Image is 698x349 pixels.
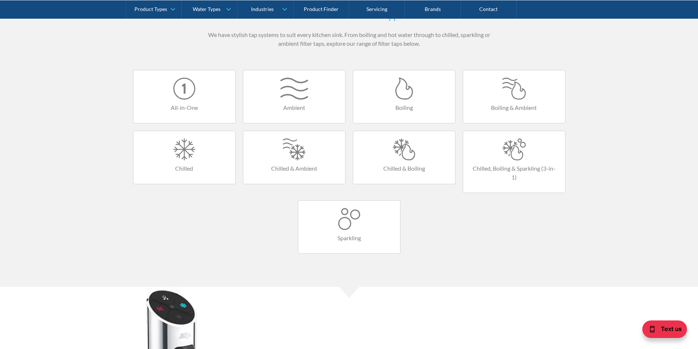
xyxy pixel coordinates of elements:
[470,103,558,112] h4: Boiling & Ambient
[141,103,228,112] h4: All-in-One
[251,164,338,173] h4: Chilled & Ambient
[306,234,393,242] h4: Sparkling
[361,164,448,173] h4: Chilled & Boiling
[193,6,221,12] div: Water Types
[361,103,448,112] h4: Boiling
[251,6,274,12] div: Industries
[133,70,236,123] a: All-in-One
[625,312,698,349] iframe: podium webchat widget bubble
[133,131,236,184] a: Chilled
[206,30,492,48] p: We have stylish tap systems to suit every kitchen sink. From boiling and hot water through to chi...
[353,70,455,123] a: Boiling
[243,70,346,123] a: Ambient
[353,131,455,184] a: Chilled & Boiling
[243,131,346,184] a: Chilled & Ambient
[470,164,558,182] h4: Chilled, Boiling & Sparkling (3-in-1)
[141,164,228,173] h4: Chilled
[463,131,565,193] a: Chilled, Boiling & Sparkling (3-in-1)
[463,70,565,123] a: Boiling & Ambient
[298,200,400,254] a: Sparkling
[134,6,167,12] div: Product Types
[251,103,338,112] h4: Ambient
